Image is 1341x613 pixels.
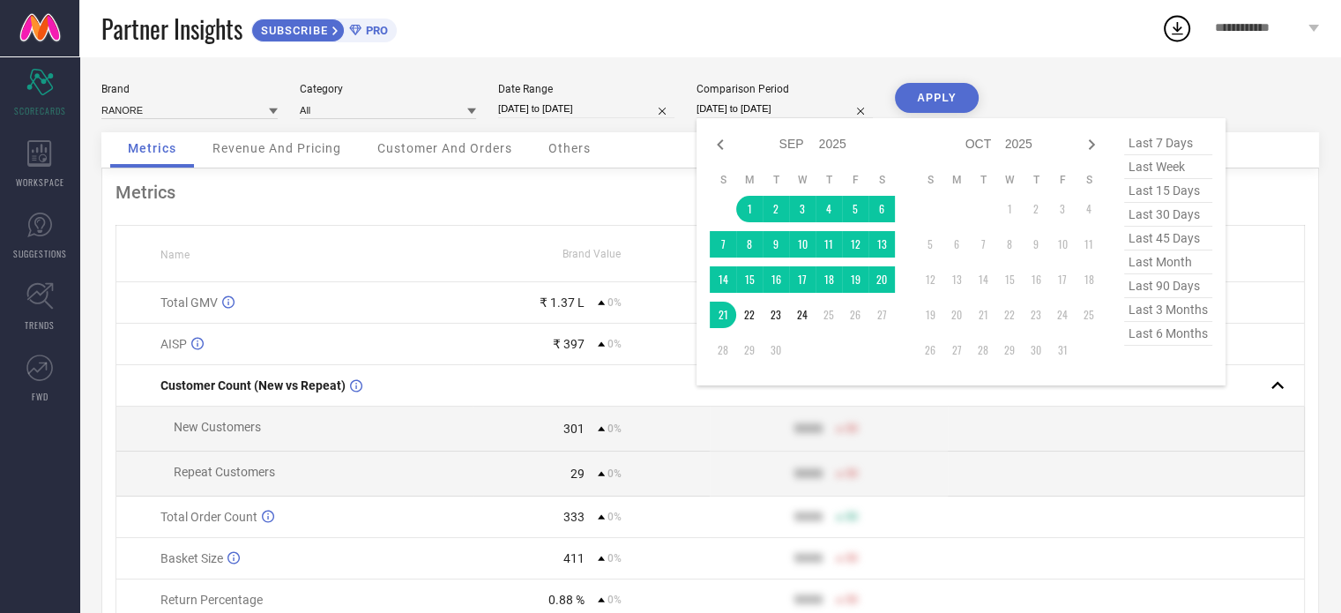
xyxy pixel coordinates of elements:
[842,231,868,258] td: Fri Sep 12 2025
[842,173,868,187] th: Friday
[710,266,736,293] td: Sun Sep 14 2025
[32,390,48,403] span: FWD
[868,231,895,258] td: Sat Sep 13 2025
[996,266,1023,293] td: Wed Oct 15 2025
[1124,155,1212,179] span: last week
[996,231,1023,258] td: Wed Oct 08 2025
[128,141,176,155] span: Metrics
[917,231,943,258] td: Sun Oct 05 2025
[607,594,622,606] span: 0%
[868,266,895,293] td: Sat Sep 20 2025
[736,302,763,328] td: Mon Sep 22 2025
[607,296,622,309] span: 0%
[917,302,943,328] td: Sun Oct 19 2025
[943,231,970,258] td: Mon Oct 06 2025
[1049,196,1076,222] td: Fri Oct 03 2025
[794,510,823,524] div: 9999
[789,196,816,222] td: Wed Sep 03 2025
[1076,302,1102,328] td: Sat Oct 25 2025
[943,173,970,187] th: Monday
[943,302,970,328] td: Mon Oct 20 2025
[846,467,858,480] span: 50
[1081,134,1102,155] div: Next month
[736,337,763,363] td: Mon Sep 29 2025
[736,173,763,187] th: Monday
[868,302,895,328] td: Sat Sep 27 2025
[548,141,591,155] span: Others
[160,510,257,524] span: Total Order Count
[697,83,873,95] div: Comparison Period
[1023,266,1049,293] td: Thu Oct 16 2025
[1049,173,1076,187] th: Friday
[710,173,736,187] th: Sunday
[794,467,823,481] div: 9999
[1049,337,1076,363] td: Fri Oct 31 2025
[868,173,895,187] th: Saturday
[498,100,674,118] input: Select date range
[996,302,1023,328] td: Wed Oct 22 2025
[816,196,842,222] td: Thu Sep 04 2025
[115,182,1305,203] div: Metrics
[212,141,341,155] span: Revenue And Pricing
[553,337,585,351] div: ₹ 397
[1124,179,1212,203] span: last 15 days
[846,552,858,564] span: 50
[160,337,187,351] span: AISP
[895,83,979,113] button: APPLY
[563,510,585,524] div: 333
[917,337,943,363] td: Sun Oct 26 2025
[763,266,789,293] td: Tue Sep 16 2025
[736,266,763,293] td: Mon Sep 15 2025
[789,173,816,187] th: Wednesday
[14,104,66,117] span: SCORECARDS
[1023,231,1049,258] td: Thu Oct 09 2025
[794,422,823,436] div: 9999
[1023,337,1049,363] td: Thu Oct 30 2025
[794,593,823,607] div: 9999
[846,422,858,435] span: 50
[174,465,275,479] span: Repeat Customers
[736,196,763,222] td: Mon Sep 01 2025
[13,247,67,260] span: SUGGESTIONS
[607,338,622,350] span: 0%
[1023,173,1049,187] th: Thursday
[816,302,842,328] td: Thu Sep 25 2025
[1076,173,1102,187] th: Saturday
[970,231,996,258] td: Tue Oct 07 2025
[763,173,789,187] th: Tuesday
[816,231,842,258] td: Thu Sep 11 2025
[1049,266,1076,293] td: Fri Oct 17 2025
[1124,322,1212,346] span: last 6 months
[252,24,332,37] span: SUBSCRIBE
[794,551,823,565] div: 9999
[498,83,674,95] div: Date Range
[1049,302,1076,328] td: Fri Oct 24 2025
[563,551,585,565] div: 411
[607,552,622,564] span: 0%
[1124,131,1212,155] span: last 7 days
[697,100,873,118] input: Select comparison period
[710,337,736,363] td: Sun Sep 28 2025
[1049,231,1076,258] td: Fri Oct 10 2025
[607,511,622,523] span: 0%
[1124,250,1212,274] span: last month
[917,173,943,187] th: Sunday
[1023,302,1049,328] td: Thu Oct 23 2025
[1076,231,1102,258] td: Sat Oct 11 2025
[607,467,622,480] span: 0%
[943,337,970,363] td: Mon Oct 27 2025
[361,24,388,37] span: PRO
[763,196,789,222] td: Tue Sep 02 2025
[25,318,55,332] span: TRENDS
[160,295,218,310] span: Total GMV
[101,83,278,95] div: Brand
[996,337,1023,363] td: Wed Oct 29 2025
[570,467,585,481] div: 29
[1124,298,1212,322] span: last 3 months
[736,231,763,258] td: Mon Sep 08 2025
[970,337,996,363] td: Tue Oct 28 2025
[377,141,512,155] span: Customer And Orders
[970,302,996,328] td: Tue Oct 21 2025
[710,134,731,155] div: Previous month
[763,337,789,363] td: Tue Sep 30 2025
